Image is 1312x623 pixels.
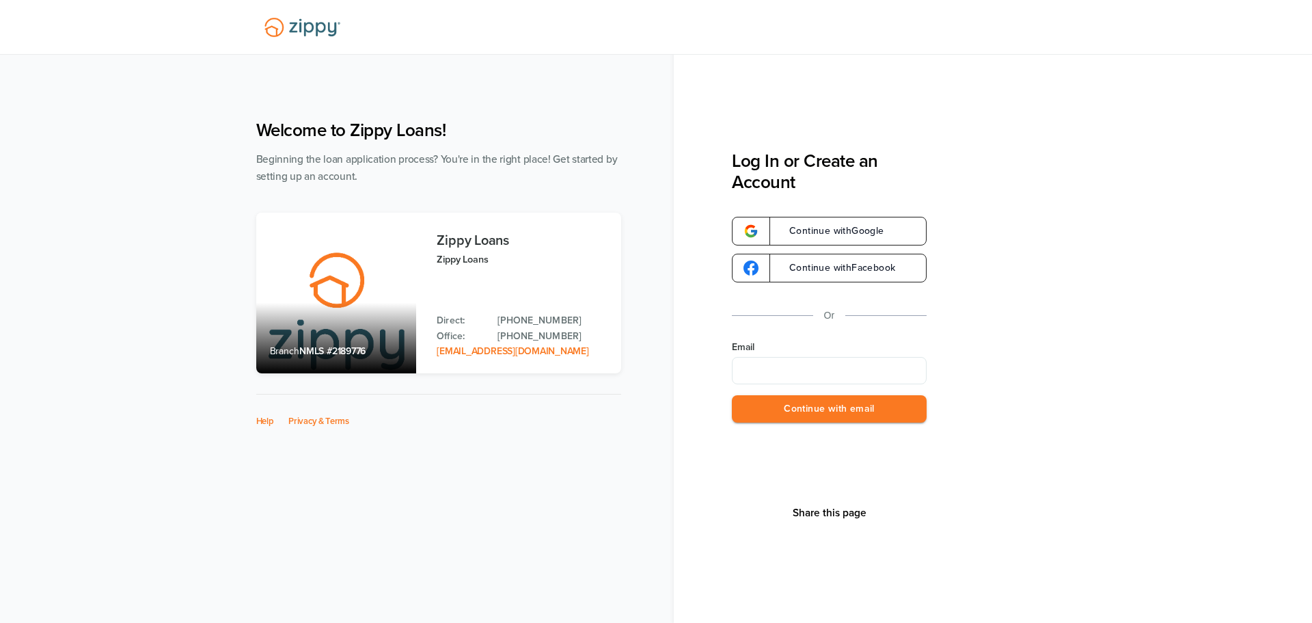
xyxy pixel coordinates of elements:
h3: Log In or Create an Account [732,150,927,193]
a: Help [256,416,274,427]
span: Continue with Facebook [776,263,895,273]
p: Direct: [437,313,484,328]
span: Branch [270,345,300,357]
img: Lender Logo [256,12,348,43]
span: NMLS #2189776 [299,345,366,357]
button: Share This Page [789,506,871,520]
a: google-logoContinue withFacebook [732,254,927,282]
a: google-logoContinue withGoogle [732,217,927,246]
h3: Zippy Loans [437,233,607,248]
a: Office Phone: 512-975-2947 [497,329,607,344]
span: Continue with Google [776,226,884,236]
a: Direct Phone: 512-975-2947 [497,313,607,328]
img: google-logo [743,261,758,276]
a: Privacy & Terms [288,416,349,427]
p: Or [824,307,835,324]
p: Zippy Loans [437,252,607,267]
p: Office: [437,329,484,344]
a: Email Address: zippyguide@zippymh.com [437,345,588,357]
button: Continue with email [732,395,927,423]
span: Beginning the loan application process? You're in the right place! Get started by setting up an a... [256,153,618,183]
img: google-logo [743,224,758,239]
label: Email [732,341,927,354]
h1: Welcome to Zippy Loans! [256,120,621,141]
input: Email Address [732,357,927,384]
